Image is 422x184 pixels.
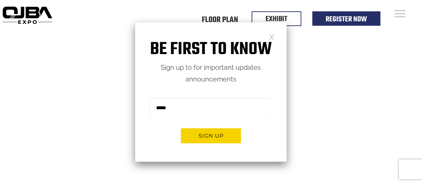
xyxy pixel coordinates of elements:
[135,39,287,60] h1: Be first to know
[135,62,287,85] p: Sign up to for important updates announcements
[181,128,241,143] button: Sign up
[269,34,275,39] a: Close
[326,14,367,25] a: Register Now
[266,13,287,25] a: EXHIBIT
